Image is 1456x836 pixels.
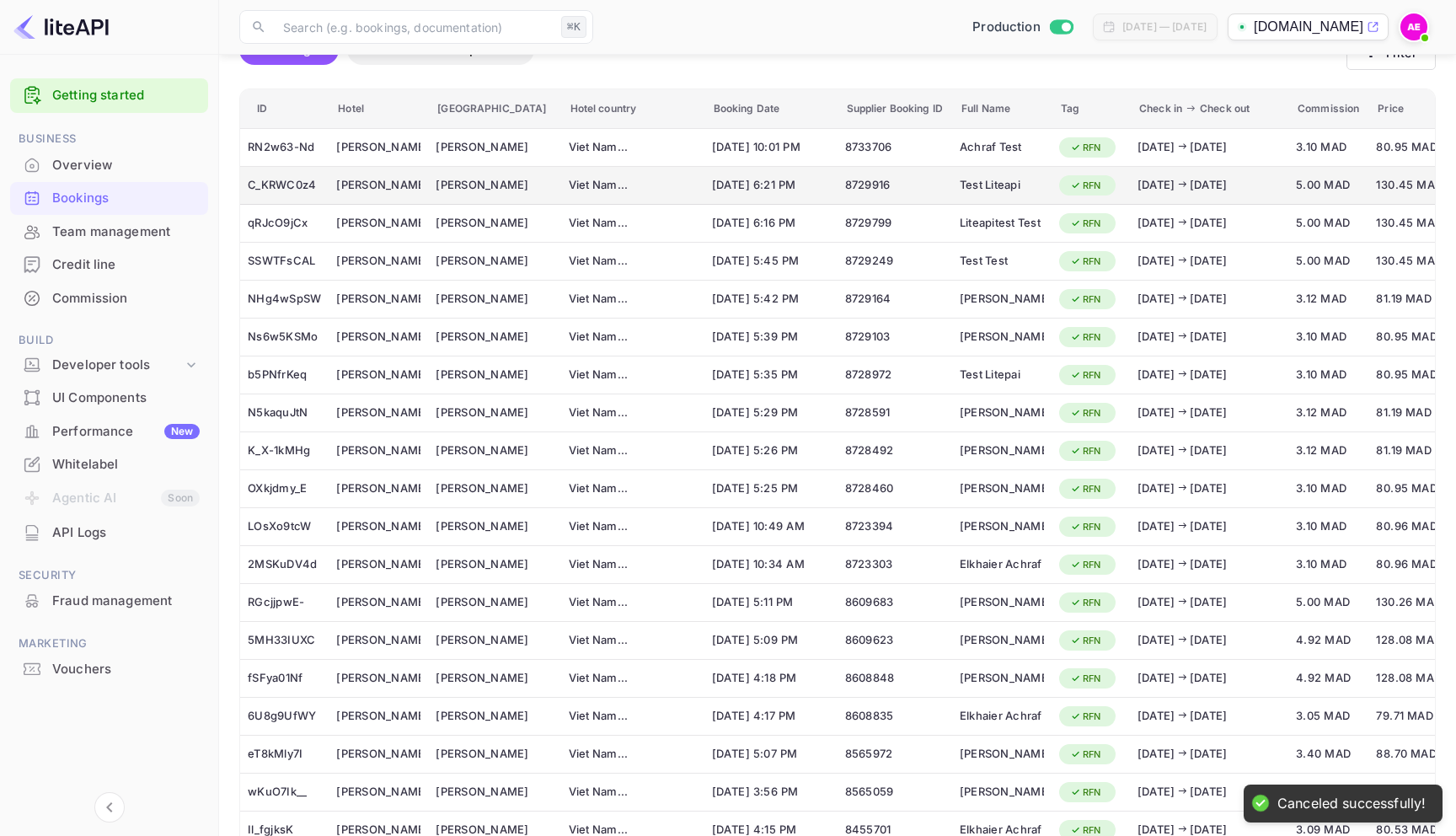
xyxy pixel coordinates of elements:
[1059,782,1112,803] div: RFN
[569,475,697,502] div: Viet Nam
[248,703,321,730] div: 6U8g9UfWY
[52,389,200,408] div: UI Components
[336,362,420,389] div: Trieu Dang Hotel
[960,399,1044,426] div: Achraf Achraf
[1059,327,1112,348] div: RFN
[1137,405,1281,421] div: [DATE] [DATE]
[10,566,208,585] span: Security
[569,139,697,156] div: Viet Nam ...
[240,89,329,129] th: ID
[52,356,183,375] div: Developer tools
[569,594,697,611] div: Viet Nam ...
[52,660,200,679] div: Vouchers
[248,741,321,768] div: eT8kMly7I
[436,437,553,464] div: Tuy Hoa
[1296,517,1361,536] span: 3.10 MAD
[436,134,553,161] div: Tuy Hoa
[436,518,553,535] div: [PERSON_NAME]
[436,708,553,725] div: [PERSON_NAME]
[569,172,697,199] div: Viet Nam
[436,703,553,730] div: Tuy Hoa
[569,442,697,459] div: Viet Nam ...
[436,665,553,692] div: Tuy Hoa
[10,351,208,380] div: Developer tools
[569,362,697,389] div: Viet Nam
[1122,19,1207,35] div: [DATE] — [DATE]
[52,189,200,208] div: Bookings
[52,86,200,105] a: Getting started
[329,89,428,129] th: Hotel
[436,367,553,383] div: [PERSON_NAME]
[1137,291,1281,308] div: [DATE] [DATE]
[1296,366,1361,384] span: 3.10 MAD
[1059,479,1112,500] div: RFN
[10,585,208,616] a: Fraud management
[248,362,321,389] div: b5PNfrKeq
[569,518,697,535] div: Viet Nam ...
[960,134,1044,161] div: Achraf Test
[436,632,553,649] div: [PERSON_NAME]
[52,455,200,474] div: Whitelabel
[1296,442,1361,460] span: 3.12 MAD
[436,329,553,346] div: [PERSON_NAME]
[1137,215,1281,232] div: [DATE] [DATE]
[960,589,1044,616] div: Achraf Elkhaier
[336,399,420,426] div: Trieu Dang Hotel
[1139,99,1279,119] span: Check in Check out
[569,399,697,426] div: Viet Nam
[164,424,200,439] div: New
[569,556,697,573] div: Viet Nam ...
[845,513,945,540] div: 8723394
[13,13,109,40] img: LiteAPI logo
[712,517,830,536] span: [DATE] 10:49 AM
[428,89,560,129] th: [GEOGRAPHIC_DATA]
[248,399,321,426] div: N5kaquJtN
[1059,403,1112,424] div: RFN
[845,362,945,389] div: 8728972
[436,177,553,194] div: [PERSON_NAME]
[1137,632,1281,649] div: [DATE] [DATE]
[10,415,208,447] a: PerformanceNew
[838,89,952,129] th: Supplier Booking ID
[248,779,321,806] div: wKuO7Ik__
[712,442,830,460] span: [DATE] 5:26 PM
[436,589,553,616] div: Tuy Hoa
[336,627,420,654] div: Trieu Dang Hotel
[712,328,830,346] span: [DATE] 5:39 PM
[1059,441,1112,462] div: RFN
[1137,556,1281,573] div: [DATE] [DATE]
[712,404,830,422] span: [DATE] 5:29 PM
[712,555,830,574] span: [DATE] 10:34 AM
[712,252,830,271] span: [DATE] 5:45 PM
[1137,442,1281,459] div: [DATE] [DATE]
[960,475,1044,502] div: Achraf Elkhaier
[569,437,697,464] div: Viet Nam
[336,286,420,313] div: Trieu Dang Hotel
[960,248,1044,275] div: Test Test
[712,480,830,498] span: [DATE] 5:25 PM
[436,215,553,232] div: [PERSON_NAME]
[10,149,208,180] a: Overview
[336,779,420,806] div: Trieu Dang Hotel
[845,437,945,464] div: 8728492
[381,42,506,56] span: Amendment requests
[569,367,697,383] div: Viet Nam ...
[10,448,208,481] div: Whitelabel
[436,286,553,313] div: Tuy Hoa
[1296,631,1361,650] span: 4.92 MAD
[1059,137,1112,158] div: RFN
[248,248,321,275] div: SSWTFsCAL
[1277,795,1426,812] div: Canceled successfully!
[1137,670,1281,687] div: [DATE] [DATE]
[1137,746,1281,763] div: [DATE] [DATE]
[569,253,697,270] div: Viet Nam ...
[1059,289,1112,310] div: RFN
[10,78,208,113] div: Getting started
[436,399,553,426] div: Tuy Hoa
[1059,744,1112,765] div: RFN
[336,134,420,161] div: Trieu Dang Hotel
[712,745,830,764] span: [DATE] 5:07 PM
[1137,367,1281,383] div: [DATE] [DATE]
[1137,518,1281,535] div: [DATE] [DATE]
[960,513,1044,540] div: Achraf Elkhaier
